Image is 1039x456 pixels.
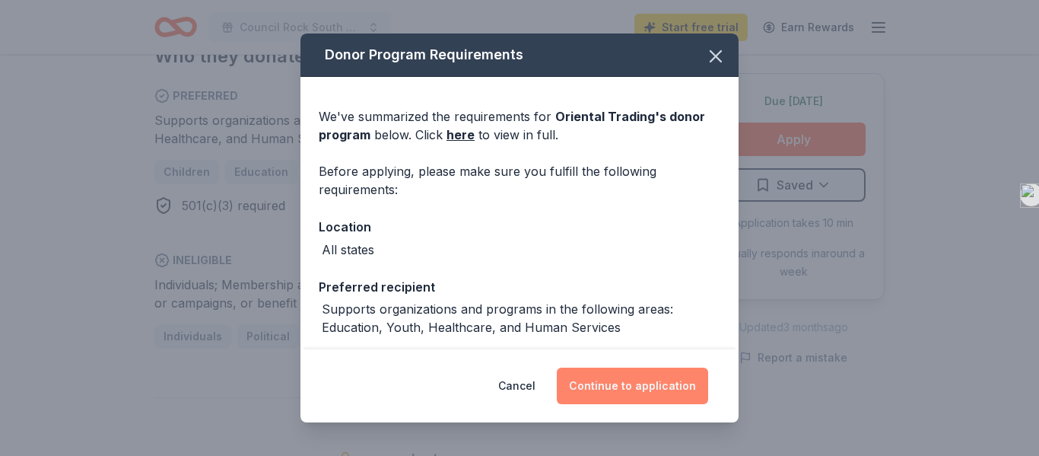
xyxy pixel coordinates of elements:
div: All states [322,241,374,259]
div: We've summarized the requirements for below. Click to view in full. [319,107,720,144]
div: Supports organizations and programs in the following areas: Education, Youth, Healthcare, and Hum... [322,300,720,336]
div: Donor Program Requirements [300,33,739,77]
button: Continue to application [557,368,708,404]
div: Preferred recipient [319,277,720,297]
div: Location [319,217,720,237]
button: Cancel [498,368,535,404]
a: here [446,126,475,144]
div: Before applying, please make sure you fulfill the following requirements: [319,162,720,199]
